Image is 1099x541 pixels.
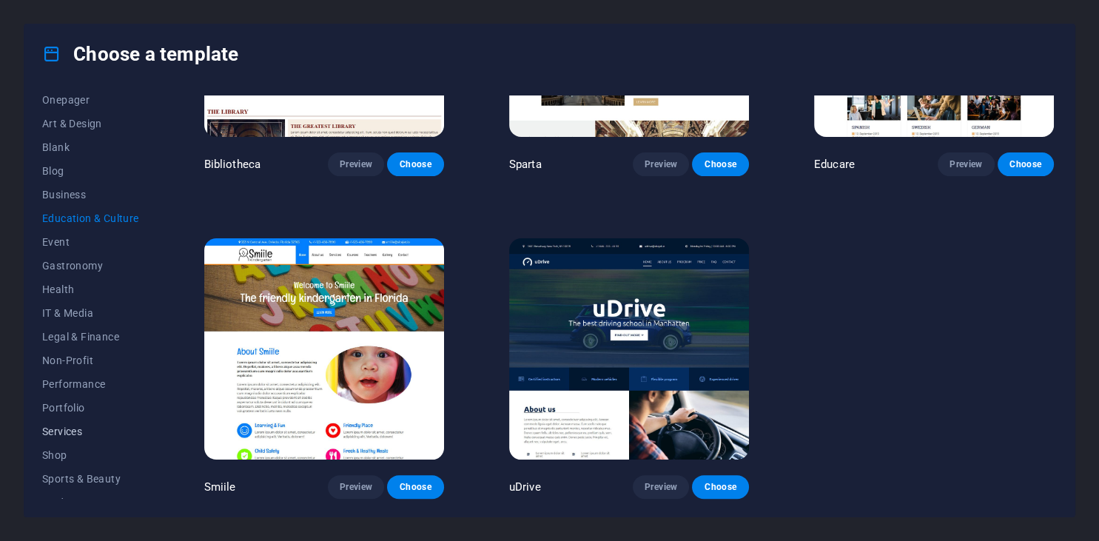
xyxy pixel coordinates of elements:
span: Gastronomy [42,260,139,272]
button: Education & Culture [42,206,139,230]
img: Smiile [204,238,444,460]
span: Shop [42,449,139,461]
p: Bibliotheca [204,157,261,172]
button: Business [42,183,139,206]
span: Legal & Finance [42,331,139,343]
span: Services [42,426,139,437]
span: Blog [42,165,139,177]
span: Preview [645,158,677,170]
span: Choose [704,158,736,170]
span: Business [42,189,139,201]
button: Preview [633,152,689,176]
span: Preview [950,158,982,170]
span: Non-Profit [42,354,139,366]
span: Performance [42,378,139,390]
p: Sparta [509,157,542,172]
span: IT & Media [42,307,139,319]
button: Gastronomy [42,254,139,278]
button: Shop [42,443,139,467]
button: Choose [998,152,1054,176]
button: Legal & Finance [42,325,139,349]
span: Health [42,283,139,295]
button: Choose [692,152,748,176]
span: Trades [42,497,139,508]
span: Portfolio [42,402,139,414]
button: Choose [387,152,443,176]
button: Blog [42,159,139,183]
span: Blank [42,141,139,153]
button: Art & Design [42,112,139,135]
span: Art & Design [42,118,139,130]
h4: Choose a template [42,42,238,66]
button: Preview [633,475,689,499]
button: Preview [938,152,994,176]
button: Health [42,278,139,301]
p: Smiile [204,480,236,494]
span: Preview [340,158,372,170]
span: Choose [399,481,431,493]
button: Blank [42,135,139,159]
button: Onepager [42,88,139,112]
span: Onepager [42,94,139,106]
span: Sports & Beauty [42,473,139,485]
button: Choose [692,475,748,499]
button: IT & Media [42,301,139,325]
button: Preview [328,152,384,176]
span: Preview [340,481,372,493]
span: Education & Culture [42,212,139,224]
button: Preview [328,475,384,499]
button: Choose [387,475,443,499]
span: Choose [704,481,736,493]
button: Performance [42,372,139,396]
span: Choose [399,158,431,170]
img: uDrive [509,238,749,460]
span: Choose [1009,158,1042,170]
span: Preview [645,481,677,493]
p: Educare [814,157,855,172]
button: Services [42,420,139,443]
p: uDrive [509,480,541,494]
span: Event [42,236,139,248]
button: Trades [42,491,139,514]
button: Event [42,230,139,254]
button: Non-Profit [42,349,139,372]
button: Sports & Beauty [42,467,139,491]
button: Portfolio [42,396,139,420]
